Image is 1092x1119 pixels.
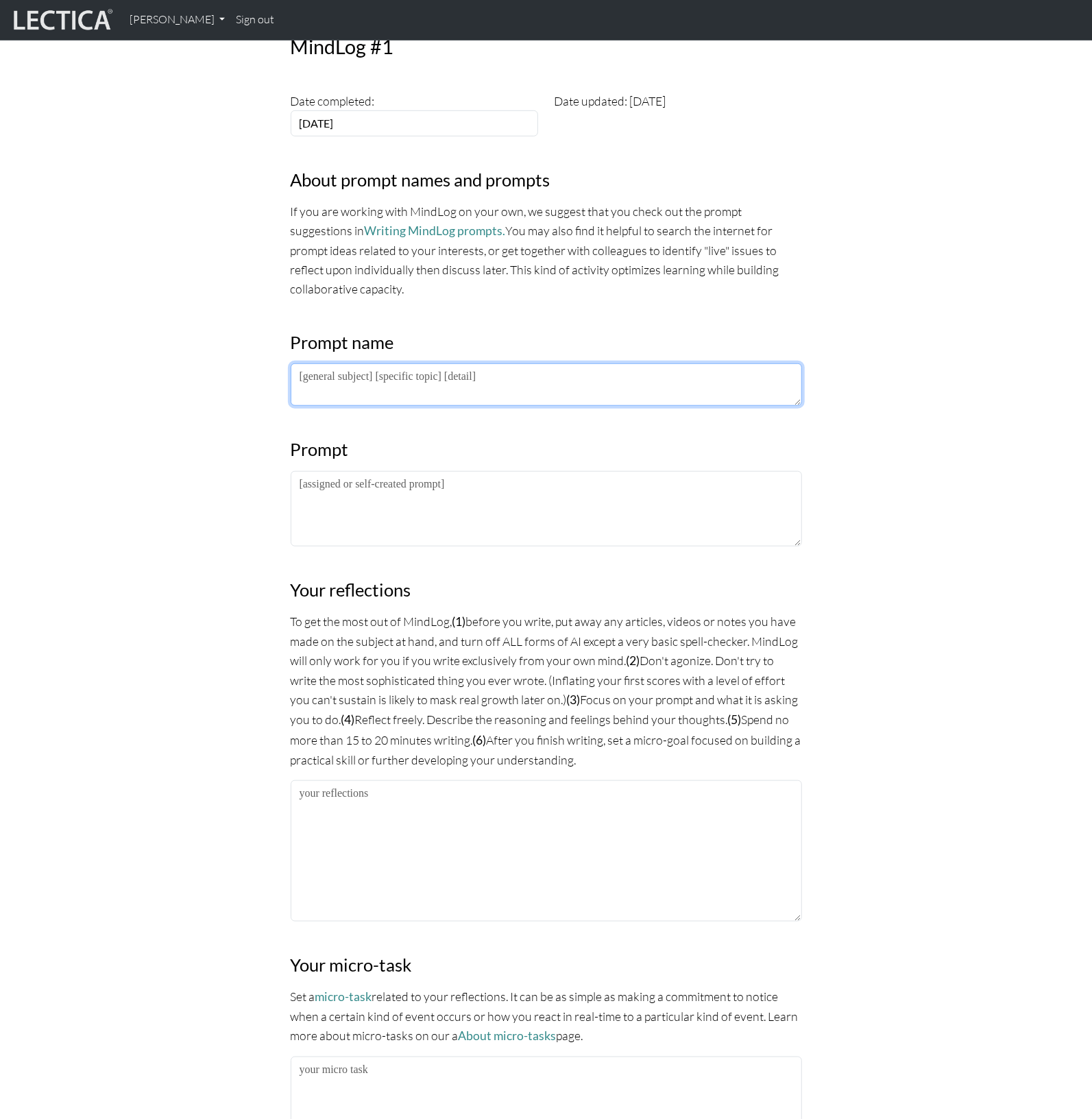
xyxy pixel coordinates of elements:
[728,712,742,727] strong: (5)
[291,954,802,976] h3: Your micro-task
[473,733,487,747] strong: (6)
[291,332,802,353] h3: Prompt name
[567,693,581,707] strong: (3)
[291,439,802,460] h3: Prompt
[291,202,802,299] p: If you are working with MindLog on your own, we suggest that you check out the prompt suggestions...
[341,712,355,727] strong: (4)
[10,7,113,33] img: lecticalive
[291,91,375,110] label: Date completed:
[291,612,802,769] p: To get the most out of MindLog, before you write, put away any articles, videos or notes you have...
[282,35,810,59] h2: MindLog #1
[124,5,230,34] a: [PERSON_NAME]
[291,987,802,1046] p: Set a related to your reflections. It can be as simple as making a commitment to notice when a ce...
[627,653,640,668] strong: (2)
[230,5,280,34] a: Sign out
[459,1028,557,1043] a: About micro-tasks
[291,169,802,191] h3: About prompt names and prompts
[291,579,802,601] h3: Your reflections
[546,91,810,136] div: Date updated: [DATE]
[365,224,506,238] a: Writing MindLog prompts.
[452,614,466,629] strong: (1)
[315,989,372,1004] a: micro-task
